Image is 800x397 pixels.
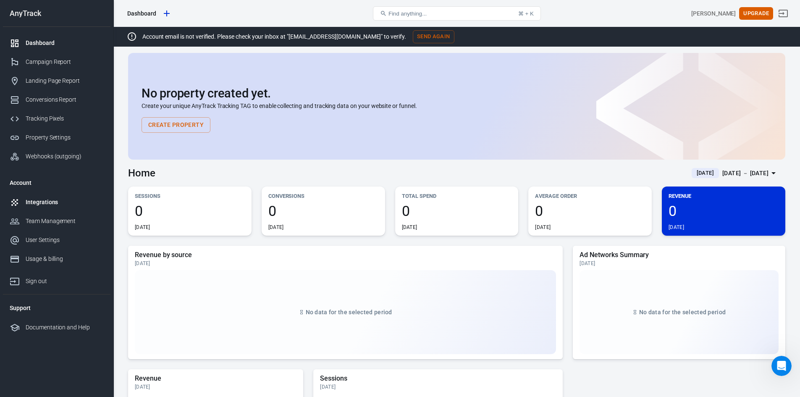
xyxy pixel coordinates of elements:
[144,272,157,285] button: Send a message…
[26,198,104,207] div: Integrations
[535,192,645,200] p: Average Order
[135,374,296,383] h5: Revenue
[135,204,245,218] span: 0
[147,3,163,18] div: Close
[691,9,736,18] div: Account id: 6NseSPYX
[13,210,131,268] div: If you still need help resolving the URL error, I apologize for the inconvenience and am here to ...
[639,309,726,315] span: No data for the selected period
[26,95,104,104] div: Conversions Report
[693,169,717,177] span: [DATE]
[306,309,392,315] span: No data for the selected period
[3,298,110,318] li: Support
[160,6,174,21] a: Create new property
[685,166,785,180] button: [DATE][DATE] － [DATE]
[7,205,138,273] div: If you still need help resolving the URL error, I apologize for the inconvenience and am here to ...
[26,323,104,332] div: Documentation and Help
[13,79,155,88] div: Try these steps:
[142,102,772,110] p: Create your unique AnyTrack Tracking TAG to enable collecting and tracking data on your website o...
[26,58,104,66] div: Campaign Report
[722,168,769,179] div: [DATE] － [DATE]
[535,204,645,218] span: 0
[7,205,161,291] div: AnyTrack says…
[771,356,792,376] iframe: Intercom live chat
[13,275,20,282] button: Emoji picker
[402,204,512,218] span: 0
[3,128,110,147] a: Property Settings
[26,255,104,263] div: Usage & billing
[26,114,104,123] div: Tracking Pixels
[128,167,155,179] h3: Home
[20,109,155,125] li: Use the root domain (like ) instead of a specific page
[669,204,779,218] span: 0
[142,117,210,133] button: Create Property
[402,192,512,200] p: Total Spend
[3,231,110,250] a: User Settings
[26,76,104,85] div: Landing Page Report
[41,8,71,14] h1: AnyTrack
[3,109,110,128] a: Tracking Pixels
[3,34,110,53] a: Dashboard
[268,204,378,218] span: 0
[26,217,104,226] div: Team Management
[413,30,454,43] button: Send Again
[26,152,104,161] div: Webhooks (outgoing)
[7,186,161,205] div: AnyTrack says…
[373,6,541,21] button: Find anything...⌘ + K
[3,90,110,109] a: Conversions Report
[773,3,793,24] a: Sign out
[13,34,155,75] div: Make sure you're entering the exact URL you promote on your ad platforms (Facebook, Google, TikTo...
[3,173,110,193] li: Account
[3,71,110,90] a: Landing Page Report
[580,260,779,267] div: [DATE]
[388,11,427,17] span: Find anything...
[518,11,534,17] div: ⌘ + K
[26,236,104,245] div: User Settings
[669,224,684,231] div: [DATE]
[268,192,378,200] p: Conversions
[7,8,161,186] div: AnyTrack says…
[3,250,110,268] a: Usage & billing
[24,5,37,18] img: Profile image for AnyTrack
[135,260,556,267] div: [DATE]
[135,251,556,259] h5: Revenue by source
[135,384,296,390] div: [DATE]
[26,277,104,286] div: Sign out
[739,7,773,20] button: Upgrade
[131,3,147,19] button: Home
[127,9,156,18] div: Dashboard
[3,212,110,231] a: Team Management
[20,92,155,107] li: Remove any extra parameters or tracking codes from the URL
[7,186,120,204] div: Is that what you were looking for?
[7,258,161,272] textarea: Message…
[13,147,155,180] div: The setup depends on your platform - different websites require different approaches. If the erro...
[26,133,104,142] div: Property Settings
[3,147,110,166] a: Webhooks (outgoing)
[142,87,772,100] h2: No property created yet.
[13,191,113,199] div: Is that what you were looking for?
[669,192,779,200] p: Revenue
[3,53,110,71] a: Campaign Report
[3,10,110,17] div: AnyTrack
[26,39,104,47] div: Dashboard
[580,251,779,259] h5: Ad Networks Summary
[320,384,556,390] div: [DATE]
[135,192,245,200] p: Sessions
[3,268,110,291] a: Sign out
[5,3,21,19] button: go back
[3,193,110,212] a: Integrations
[142,32,406,41] p: Account email is not verified. Please check your inbox at "[EMAIL_ADDRESS][DOMAIN_NAME]" to verify.
[7,8,161,185] div: The URL you entered appears valid, but the form might be rejecting it for specific reasons.Make s...
[320,374,556,383] h5: Sessions
[20,110,110,124] a: [URL][DOMAIN_NAME]
[20,127,155,143] li: Ensure there are no spaces or special characters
